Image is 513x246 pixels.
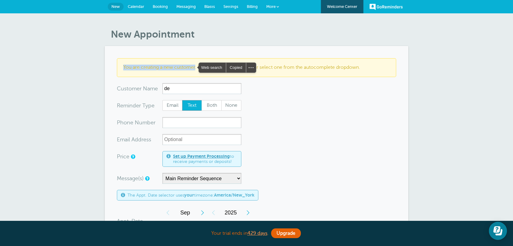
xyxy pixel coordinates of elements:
div: Previous Month [162,207,173,219]
div: mber [117,117,162,128]
span: Email [163,100,182,111]
h1: New Appointment [111,29,408,40]
a: 429 days [247,231,267,236]
span: il Add [127,137,141,142]
th: M [175,219,189,228]
th: T [214,219,227,228]
span: Both [202,100,221,111]
div: ame [117,83,162,94]
div: Your trial ends in . [105,227,408,240]
label: Reminder Type [117,103,155,108]
span: to receive payments or deposits! [173,154,237,164]
span: Cus [117,86,127,91]
th: F [227,219,240,228]
label: Both [202,100,222,111]
th: S [240,219,253,228]
label: Price [117,154,129,159]
span: None [222,100,241,111]
label: Text [182,100,202,111]
span: Messaging [176,4,196,9]
span: Text [182,100,202,111]
span: Settings [223,4,238,9]
iframe: Resource center [489,222,507,240]
label: Message(s) [117,176,144,181]
label: Appt. Date [117,218,143,224]
a: Set up Payment Processing [173,154,230,159]
span: 2025 [219,207,243,219]
th: S [162,219,175,228]
span: The Appt. Date selector uses timezone: [127,193,254,198]
span: tomer N [127,86,147,91]
span: Blasts [204,4,215,9]
span: Ema [117,137,127,142]
span: September [173,207,197,219]
th: W [202,219,215,228]
span: More [266,4,276,9]
input: Optional [162,134,241,145]
span: Booking [153,4,168,9]
p: You are creating a new customer. To use an existing customer select one from the autocomplete dro... [123,65,390,70]
span: Billing [247,4,258,9]
span: ne Nu [127,120,142,125]
a: An optional price for the appointment. If you set a price, you can include a payment link in your... [131,155,134,159]
div: Next Month [197,207,208,219]
span: New [111,4,120,9]
span: Web search [199,63,226,72]
b: America/New_York [214,193,254,197]
div: Previous Year [208,207,219,219]
span: Calendar [128,4,144,9]
div: Copied [226,63,246,72]
div: Next Year [243,207,253,219]
span: Pho [117,120,127,125]
label: None [221,100,241,111]
th: T [189,219,202,228]
a: New [108,3,124,11]
div: ress [117,134,162,145]
label: Email [162,100,182,111]
a: Simple templates and custom messages will use the reminder schedule set under Settings > Reminder... [145,177,149,180]
a: Upgrade [271,228,301,238]
b: your [184,193,194,197]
